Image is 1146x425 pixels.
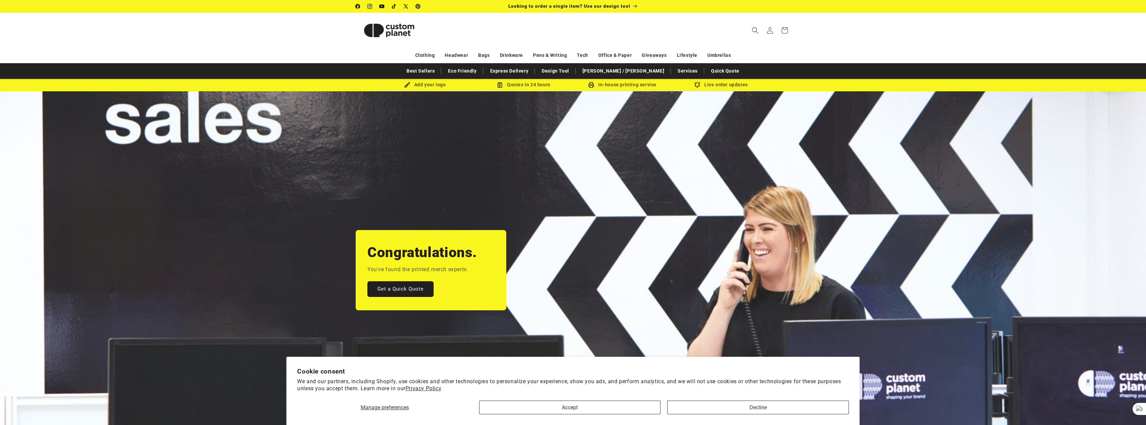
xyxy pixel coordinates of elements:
a: Quick Quote [708,65,743,77]
a: Lifestyle [677,49,697,61]
a: Get a Quick Quote [367,281,434,297]
a: Bags [478,49,490,61]
img: Order updates [694,82,700,88]
p: You've found the printed merch experts. [367,265,468,275]
div: Add your logo [376,81,474,89]
a: [PERSON_NAME] / [PERSON_NAME] [579,65,668,77]
a: Eco Friendly [445,65,480,77]
button: Decline [667,401,849,414]
a: Drinkware [500,49,523,61]
a: Services [674,65,701,77]
summary: Search [748,23,763,38]
a: Headwear [445,49,468,61]
div: In-house printing service [573,81,672,89]
h2: Cookie consent [297,367,849,375]
span: Looking to order a single item? Use our design tool [508,3,630,9]
h2: Congratulations. [367,243,477,261]
a: Custom Planet [353,13,425,48]
a: Pens & Writing [533,49,567,61]
p: We and our partners, including Shopify, use cookies and other technologies to personalize your ex... [297,378,849,392]
div: Live order updates [672,81,771,89]
a: Clothing [415,49,435,61]
img: Custom Planet [356,15,423,45]
button: Accept [479,401,660,414]
a: Office & Paper [598,49,632,61]
img: In-house printing [588,82,594,88]
a: Giveaways [642,49,667,61]
a: Design Tool [538,65,572,77]
img: Order Updates Icon [497,82,503,88]
a: Tech [577,49,588,61]
div: Quotes in 24 hours [474,81,573,89]
a: Umbrellas [707,49,731,61]
img: Brush Icon [404,82,410,88]
a: Express Delivery [487,65,532,77]
span: Manage preferences [361,404,409,411]
button: Manage preferences [297,401,472,414]
a: Privacy Policy [406,385,441,392]
a: Best Sellers [403,65,438,77]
